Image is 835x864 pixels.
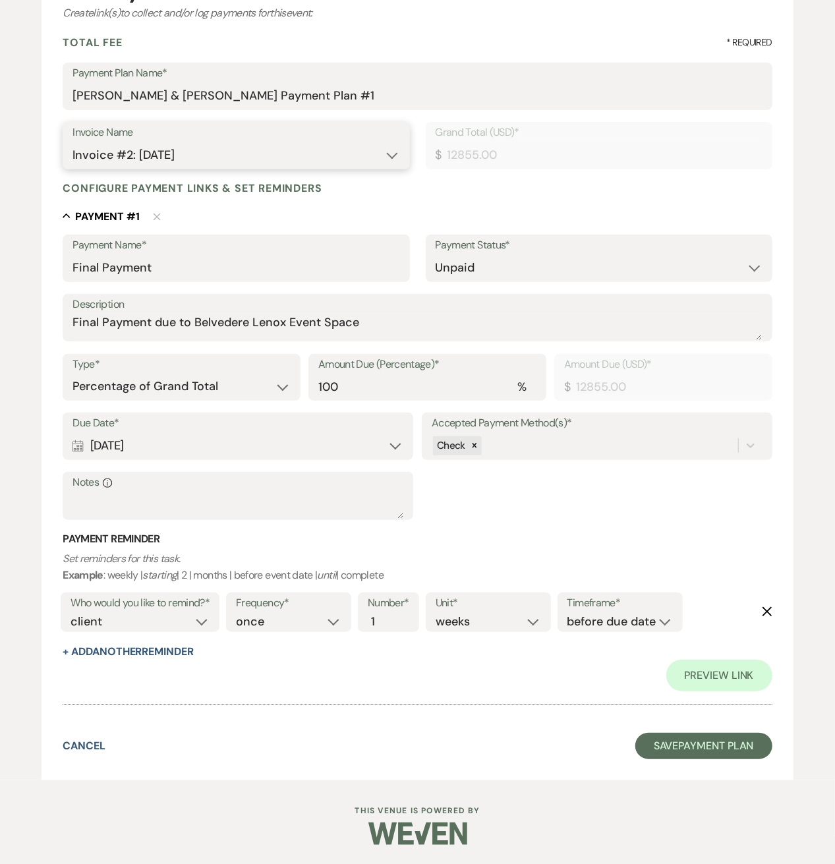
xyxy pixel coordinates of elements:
label: Payment Name* [72,236,399,255]
button: Payment #1 [63,210,140,223]
img: Weven Logo [368,811,467,857]
b: Example [63,568,103,582]
i: Set reminders for this task. [63,552,180,565]
button: SavePayment Plan [635,733,772,759]
label: Invoice Name [72,123,399,142]
button: + AddAnotherReminder [63,647,193,657]
label: Amount Due (Percentage)* [318,355,536,374]
label: Payment Plan Name* [72,64,762,83]
div: % [518,378,527,396]
label: Due Date* [72,414,403,433]
h4: Total Fee [63,36,122,49]
span: Check [437,439,465,452]
h4: Configure payment links & set reminders [63,181,322,195]
label: Frequency* [236,594,341,613]
button: Cancel [63,741,105,751]
label: Amount Due (USD)* [564,355,763,374]
label: Notes [72,473,403,492]
label: Grand Total (USD)* [436,123,763,142]
textarea: Final Payment due to Belvedere Lenox Event Space [72,314,762,340]
i: starting [142,568,177,582]
span: * Required [726,36,772,49]
a: Preview Link [666,660,772,691]
div: [DATE] [72,433,403,459]
div: $ [564,378,570,396]
label: Type* [72,355,291,374]
label: Description [72,295,762,314]
h5: Payment # 1 [75,210,140,224]
div: $ [436,146,442,164]
label: Accepted Payment Method(s)* [432,414,763,433]
label: Payment Status* [436,236,763,255]
label: Unit* [436,594,541,613]
label: Number* [368,594,409,613]
label: Who would you like to remind?* [71,594,210,613]
i: until [318,568,337,582]
div: Create link(s) to collect and/or log payments for this event: [63,5,772,21]
label: Timeframe* [567,594,673,613]
h3: Payment Reminder [63,532,772,546]
p: : weekly | | 2 | months | before event date | | complete [63,550,772,584]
